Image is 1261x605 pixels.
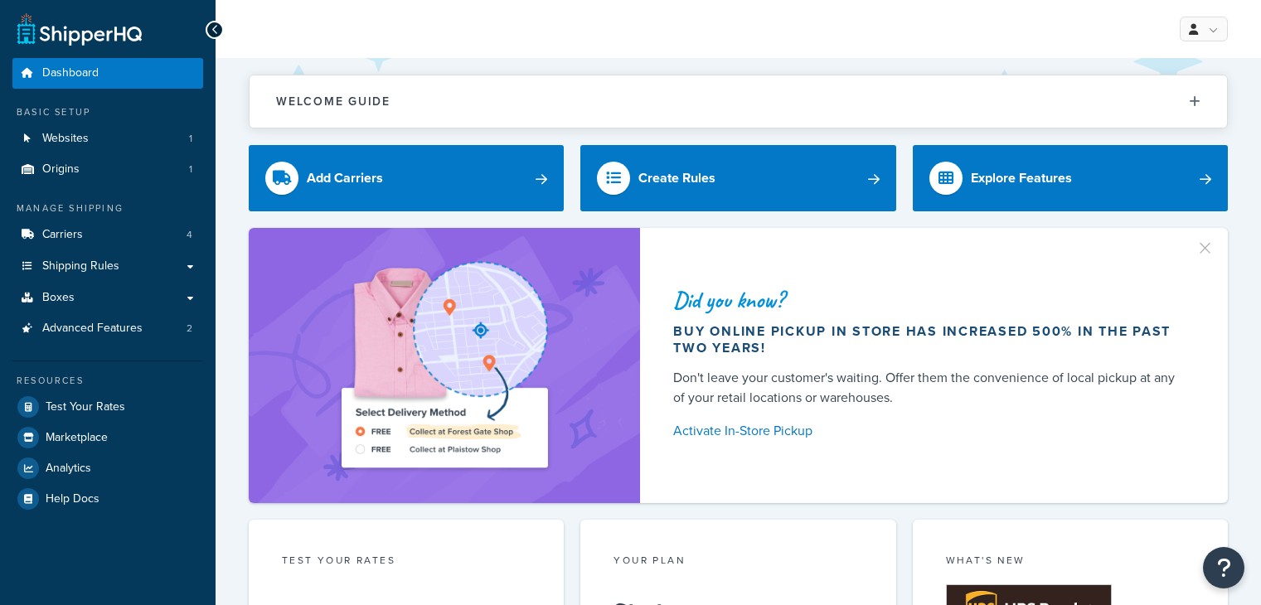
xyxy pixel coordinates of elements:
li: Advanced Features [12,313,203,344]
div: Test your rates [282,553,531,572]
a: Activate In-Store Pickup [673,419,1188,443]
a: Carriers4 [12,220,203,250]
span: Dashboard [42,66,99,80]
div: Create Rules [638,167,715,190]
div: Did you know? [673,288,1188,312]
div: Add Carriers [307,167,383,190]
span: Shipping Rules [42,259,119,273]
a: Analytics [12,453,203,483]
span: Advanced Features [42,322,143,336]
button: Open Resource Center [1203,547,1244,588]
a: Origins1 [12,154,203,185]
span: Analytics [46,462,91,476]
li: Websites [12,123,203,154]
span: Test Your Rates [46,400,125,414]
h2: Welcome Guide [276,95,390,108]
div: Don't leave your customer's waiting. Offer them the convenience of local pickup at any of your re... [673,368,1188,408]
div: Your Plan [614,553,862,572]
span: Origins [42,162,80,177]
span: Carriers [42,228,83,242]
a: Test Your Rates [12,392,203,422]
span: 4 [187,228,192,242]
div: Manage Shipping [12,201,203,215]
span: Websites [42,132,89,146]
a: Marketplace [12,423,203,453]
a: Shipping Rules [12,251,203,282]
li: Origins [12,154,203,185]
a: Boxes [12,283,203,313]
a: Explore Features [913,145,1228,211]
span: 1 [189,132,192,146]
span: Boxes [42,291,75,305]
a: Dashboard [12,58,203,89]
span: 2 [187,322,192,336]
button: Welcome Guide [250,75,1227,128]
li: Carriers [12,220,203,250]
span: 1 [189,162,192,177]
div: Buy online pickup in store has increased 500% in the past two years! [673,323,1188,356]
a: Websites1 [12,123,203,154]
img: ad-shirt-map-b0359fc47e01cab431d101c4b569394f6a03f54285957d908178d52f29eb9668.png [294,253,594,478]
div: What's New [946,553,1195,572]
a: Add Carriers [249,145,564,211]
div: Explore Features [971,167,1072,190]
div: Resources [12,374,203,388]
span: Marketplace [46,431,108,445]
a: Advanced Features2 [12,313,203,344]
div: Basic Setup [12,105,203,119]
span: Help Docs [46,492,99,506]
a: Help Docs [12,484,203,514]
a: Create Rules [580,145,895,211]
